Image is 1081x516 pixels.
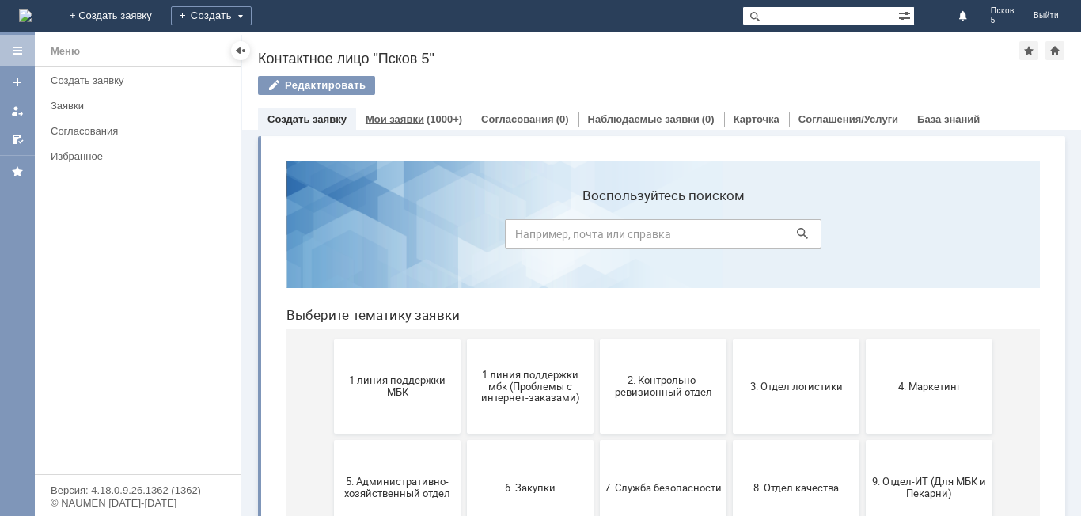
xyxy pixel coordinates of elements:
[592,393,719,488] button: Финансовый отдел
[459,291,586,386] button: 8. Отдел качества
[44,68,237,93] a: Создать заявку
[60,190,187,285] button: 1 линия поддержки МБК
[326,291,453,386] button: 7. Служба безопасности
[427,113,462,125] div: (1000+)
[51,150,214,162] div: Избранное
[193,291,320,386] button: 6. Закупки
[1045,41,1064,60] div: Сделать домашней страницей
[5,127,30,152] a: Мои согласования
[326,393,453,488] button: Отдел-ИТ (Битрикс24 и CRM)
[19,9,32,22] a: Перейти на домашнюю страницу
[991,16,1015,25] span: 5
[60,291,187,386] button: 5. Административно-хозяйственный отдел
[51,498,225,508] div: © NAUMEN [DATE]-[DATE]
[366,113,424,125] a: Мои заявки
[556,113,569,125] div: (0)
[5,70,30,95] a: Создать заявку
[51,42,80,61] div: Меню
[331,428,448,452] span: Отдел-ИТ (Битрикс24 и CRM)
[193,190,320,285] button: 1 линия поддержки мбк (Проблемы с интернет-заказами)
[198,332,315,344] span: 6. Закупки
[597,327,714,351] span: 9. Отдел-ИТ (Для МБК и Пекарни)
[193,393,320,488] button: Отдел ИТ (1С)
[917,113,980,125] a: База знаний
[588,113,700,125] a: Наблюдаемые заявки
[44,119,237,143] a: Согласования
[267,113,347,125] a: Создать заявку
[231,70,548,100] input: Например, почта или справка
[734,113,779,125] a: Карточка
[51,100,231,112] div: Заявки
[464,231,581,243] span: 3. Отдел логистики
[60,393,187,488] button: Бухгалтерия (для мбк)
[5,98,30,123] a: Мои заявки
[702,113,715,125] div: (0)
[331,332,448,344] span: 7. Служба безопасности
[258,51,1019,66] div: Контактное лицо "Псков 5"
[44,93,237,118] a: Заявки
[592,291,719,386] button: 9. Отдел-ИТ (Для МБК и Пекарни)
[459,190,586,285] button: 3. Отдел логистики
[51,485,225,495] div: Версия: 4.18.0.9.26.1362 (1362)
[464,434,581,446] span: Отдел-ИТ (Офис)
[326,190,453,285] button: 2. Контрольно-ревизионный отдел
[65,434,182,446] span: Бухгалтерия (для мбк)
[592,190,719,285] button: 4. Маркетинг
[991,6,1015,16] span: Псков
[171,6,252,25] div: Создать
[198,219,315,255] span: 1 линия поддержки мбк (Проблемы с интернет-заказами)
[13,158,766,174] header: Выберите тематику заявки
[19,9,32,22] img: logo
[459,393,586,488] button: Отдел-ИТ (Офис)
[331,226,448,249] span: 2. Контрольно-ревизионный отдел
[798,113,898,125] a: Соглашения/Услуги
[898,7,914,22] span: Расширенный поиск
[65,327,182,351] span: 5. Административно-хозяйственный отдел
[231,41,250,60] div: Скрыть меню
[597,231,714,243] span: 4. Маркетинг
[481,113,554,125] a: Согласования
[597,434,714,446] span: Финансовый отдел
[51,74,231,86] div: Создать заявку
[1019,41,1038,60] div: Добавить в избранное
[464,332,581,344] span: 8. Отдел качества
[65,226,182,249] span: 1 линия поддержки МБК
[51,125,231,137] div: Согласования
[198,434,315,446] span: Отдел ИТ (1С)
[231,39,548,55] label: Воспользуйтесь поиском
